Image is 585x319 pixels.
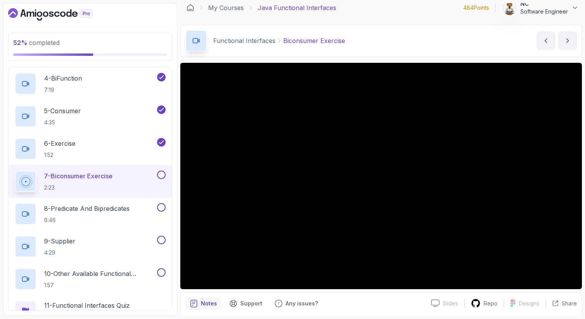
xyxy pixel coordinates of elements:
p: 1:57 [44,281,156,289]
button: 7-Biconsumer Exercise2:23 [15,171,166,192]
span: completed [13,39,60,47]
p: Slides [443,300,458,307]
button: previous content [537,31,555,50]
p: Designs [519,300,539,307]
p: Repo [484,300,498,307]
button: 4-BiFunction7:19 [15,73,166,95]
p: 7 - Biconsumer Exercise [44,171,113,181]
p: Notes [201,300,217,307]
p: 484 Points [463,4,489,12]
p: 1:52 [44,151,75,159]
button: Feedback button [270,297,323,310]
button: 8-Predicate And Bipredicates6:46 [15,203,166,225]
button: notes button [185,297,222,310]
p: 2:23 [44,184,113,191]
button: 9-Supplier4:29 [15,236,166,257]
button: 10-Other Available Functional Interfaces1:57 [15,268,166,290]
p: 8 - Predicate And Bipredicates [44,204,130,213]
a: Dashboard [186,4,194,12]
p: 4:35 [44,119,81,126]
p: 7:19 [44,86,82,94]
p: 6 - Exercise [44,139,75,148]
p: Share [562,300,577,307]
a: Repo [465,298,504,308]
p: 5 - Consumer [44,106,81,116]
button: Support button [225,297,267,310]
a: My Courses [208,3,244,12]
p: Biconsumer Exercise [283,36,345,45]
p: 10 - Other Available Functional Interfaces [44,269,156,278]
p: Java Functional Interfaces [258,3,336,12]
iframe: 7 - BiConsumer Exercise [180,63,582,289]
a: Dashboard [8,8,110,21]
p: Functional Interfaces [213,36,275,45]
p: 4:29 [44,249,75,257]
p: Software Engineer [520,8,568,16]
p: 6:46 [44,216,130,224]
button: next content [558,31,577,50]
p: 4 - BiFunction [44,74,82,83]
p: Support [240,300,262,307]
p: Any issues? [286,300,318,307]
button: 6-Exercise1:52 [15,138,166,160]
button: 5-Consumer4:35 [15,105,166,127]
span: 52 % [13,39,27,47]
img: user profile image [502,0,517,15]
p: 11 - Functional Interfaces Quiz [44,301,130,310]
p: 9 - Supplier [44,236,75,246]
button: Share [546,300,577,307]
